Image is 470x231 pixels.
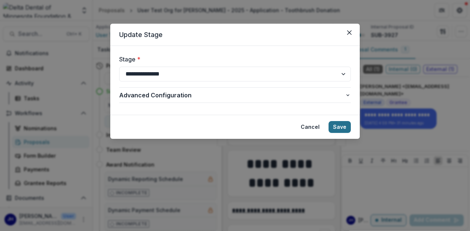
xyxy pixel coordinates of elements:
[296,121,324,133] button: Cancel
[110,24,360,46] header: Update Stage
[119,91,345,100] span: Advanced Configuration
[329,121,351,133] button: Save
[343,27,355,38] button: Close
[119,88,351,103] button: Advanced Configuration
[119,55,346,64] label: Stage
